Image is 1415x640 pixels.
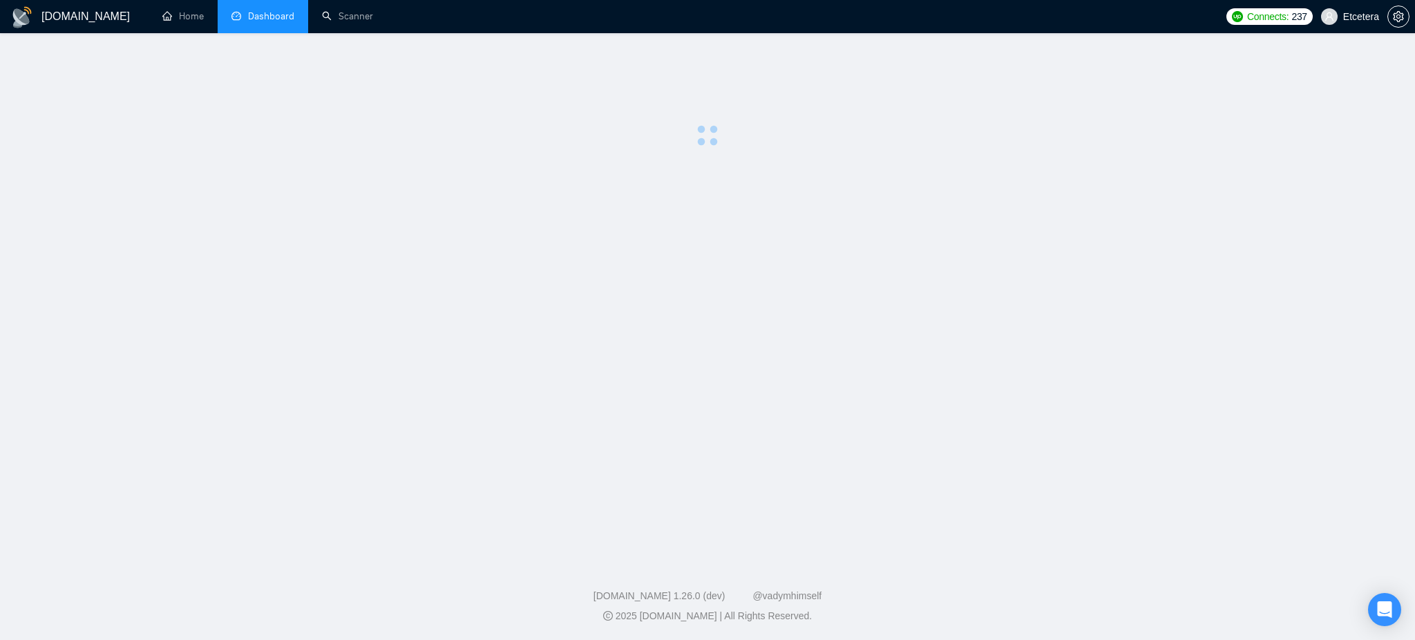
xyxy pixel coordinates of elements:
[162,10,204,22] a: homeHome
[1232,11,1243,22] img: upwork-logo.png
[248,10,294,22] span: Dashboard
[752,590,822,601] a: @vadymhimself
[1247,9,1289,24] span: Connects:
[1387,6,1409,28] button: setting
[1387,11,1409,22] a: setting
[1368,593,1401,626] div: Open Intercom Messenger
[1324,12,1334,21] span: user
[11,609,1404,623] div: 2025 [DOMAIN_NAME] | All Rights Reserved.
[231,11,241,21] span: dashboard
[593,590,725,601] a: [DOMAIN_NAME] 1.26.0 (dev)
[322,10,373,22] a: searchScanner
[603,611,613,621] span: copyright
[1388,11,1409,22] span: setting
[1291,9,1307,24] span: 237
[11,6,33,28] img: logo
